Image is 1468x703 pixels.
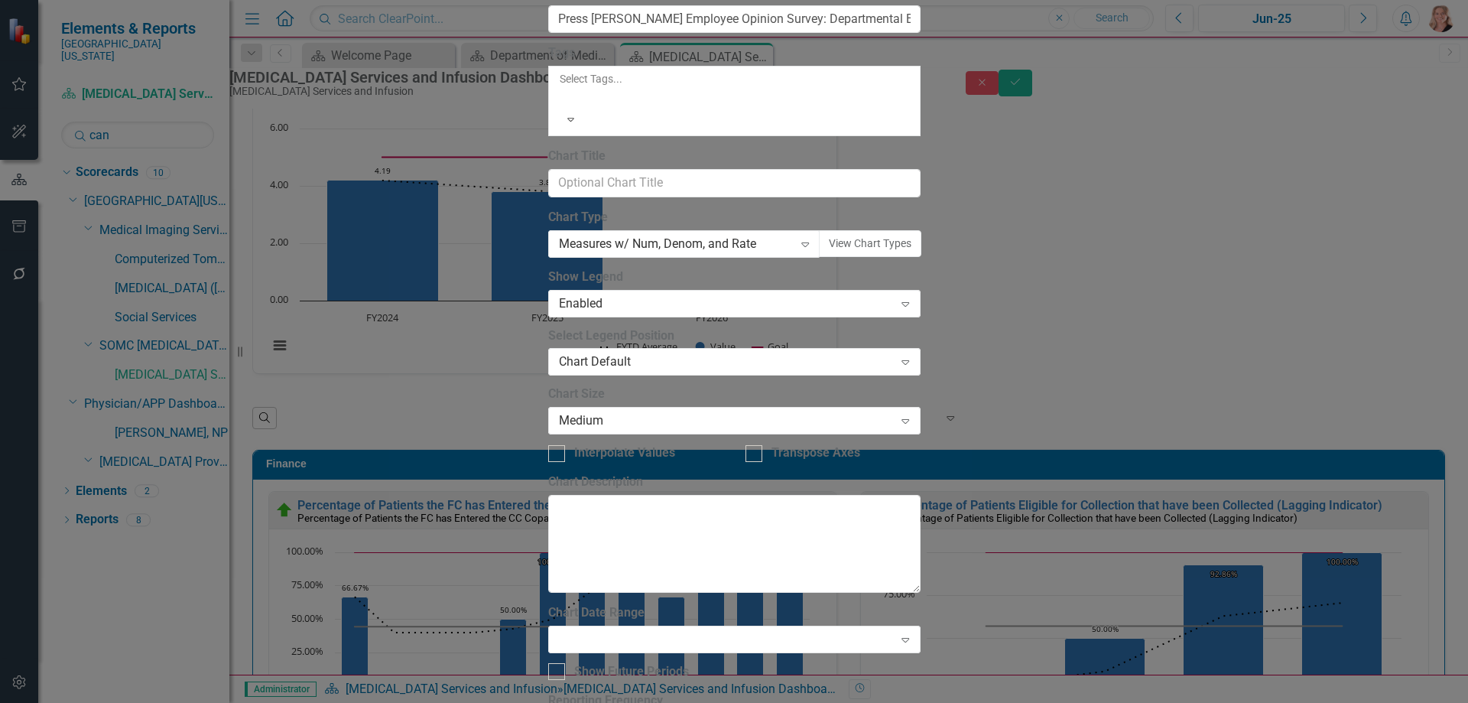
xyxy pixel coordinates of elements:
[559,295,894,312] div: Enabled
[548,169,921,197] input: Optional Chart Title
[548,269,921,286] label: Show Legend
[548,209,921,226] label: Chart Type
[548,604,921,622] label: Chart Date Range
[548,474,921,491] label: Chart Description
[574,663,689,681] div: Show Future Periods
[559,235,794,252] div: Measures w/ Num, Denom, and Rate
[548,44,921,62] label: Tags
[560,71,909,86] div: Select Tags...
[559,412,894,430] div: Medium
[771,444,860,462] div: Transpose Axes
[574,444,675,462] div: Interpolate Values
[559,353,894,371] div: Chart Default
[548,148,921,165] label: Chart Title
[548,327,921,345] label: Select Legend Position
[819,230,921,257] button: View Chart Types
[548,386,921,403] label: Chart Size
